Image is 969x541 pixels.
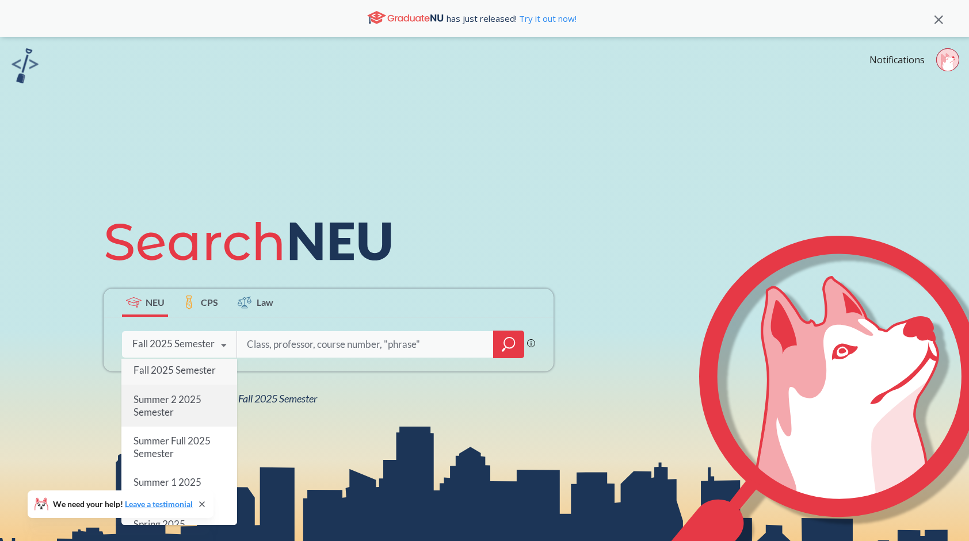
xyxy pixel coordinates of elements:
span: has just released! [447,12,577,25]
div: Fall 2025 Semester [132,337,215,350]
span: Summer Full 2025 Semester [133,435,211,459]
img: sandbox logo [12,48,39,83]
span: Summer 2 2025 Semester [133,393,201,417]
span: Summer 1 2025 Semester [133,476,201,501]
a: Notifications [869,53,925,66]
span: We need your help! [53,500,193,508]
a: Try it out now! [517,13,577,24]
svg: magnifying glass [502,336,516,352]
span: NEU Fall 2025 Semester [216,392,317,405]
div: magnifying glass [493,331,524,358]
a: sandbox logo [12,48,39,87]
span: Fall 2025 Semester [133,364,216,376]
span: CPS [201,296,218,309]
span: NEU [146,296,165,309]
a: Leave a testimonial [125,499,193,509]
span: Law [257,296,273,309]
input: Class, professor, course number, "phrase" [246,332,485,356]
